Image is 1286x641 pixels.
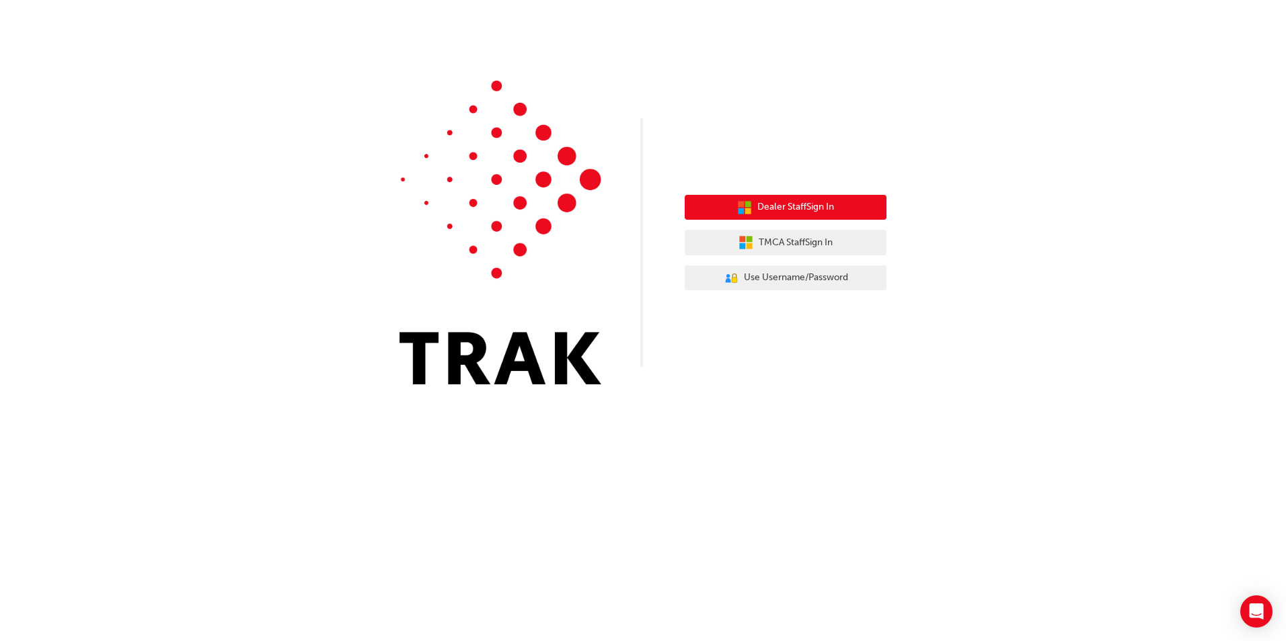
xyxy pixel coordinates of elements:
[685,230,886,255] button: TMCA StaffSign In
[685,265,886,291] button: Use Username/Password
[759,235,833,251] span: TMCA Staff Sign In
[744,270,848,286] span: Use Username/Password
[1240,595,1273,628] div: Open Intercom Messenger
[757,200,834,215] span: Dealer Staff Sign In
[400,81,601,384] img: Trak
[685,195,886,220] button: Dealer StaffSign In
